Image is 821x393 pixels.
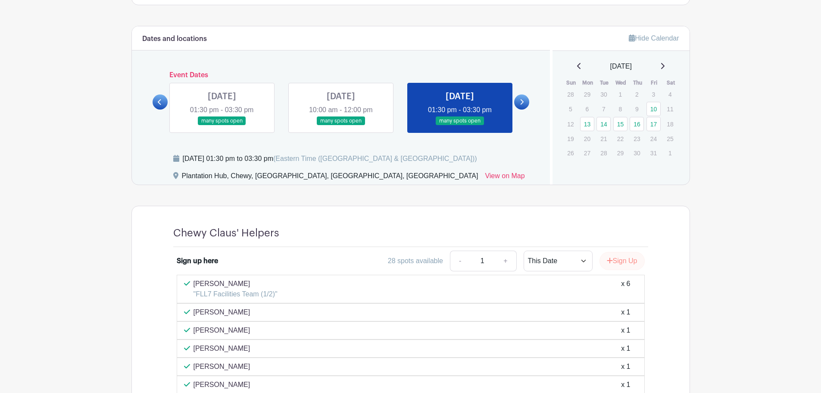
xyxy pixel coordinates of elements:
[596,132,611,145] p: 21
[613,102,627,116] p: 8
[142,35,207,43] h6: Dates and locations
[663,132,677,145] p: 25
[621,343,630,354] div: x 1
[630,146,644,160] p: 30
[596,88,611,101] p: 30
[646,88,661,101] p: 3
[563,117,578,131] p: 12
[663,117,677,131] p: 18
[613,117,627,131] a: 15
[613,88,627,101] p: 1
[495,251,516,271] a: +
[646,132,661,145] p: 24
[194,289,278,299] p: "FLL7 Facilities Team (1/2)"
[630,132,644,145] p: 23
[273,155,477,162] span: (Eastern Time ([GEOGRAPHIC_DATA] & [GEOGRAPHIC_DATA]))
[194,380,250,390] p: [PERSON_NAME]
[580,102,594,116] p: 6
[621,362,630,372] div: x 1
[194,279,278,289] p: [PERSON_NAME]
[646,117,661,131] a: 17
[563,132,578,145] p: 19
[183,154,477,164] div: [DATE] 01:30 pm to 03:30 pm
[388,256,443,266] div: 28 spots available
[629,79,646,87] th: Thu
[173,227,279,239] h4: Chewy Claus' Helpers
[629,35,679,42] a: Hide Calendar
[450,251,470,271] a: -
[613,79,630,87] th: Wed
[596,117,611,131] a: 14
[194,362,250,372] p: [PERSON_NAME]
[613,146,627,160] p: 29
[563,79,580,87] th: Sun
[563,102,578,116] p: 5
[580,88,594,101] p: 29
[663,88,677,101] p: 4
[596,79,613,87] th: Tue
[580,132,594,145] p: 20
[621,279,630,299] div: x 6
[168,71,515,79] h6: Event Dates
[182,171,478,185] div: Plantation Hub, Chewy, [GEOGRAPHIC_DATA], [GEOGRAPHIC_DATA], [GEOGRAPHIC_DATA]
[563,146,578,160] p: 26
[194,307,250,318] p: [PERSON_NAME]
[194,325,250,336] p: [PERSON_NAME]
[646,79,663,87] th: Fri
[621,325,630,336] div: x 1
[613,132,627,145] p: 22
[599,252,645,270] button: Sign Up
[646,102,661,116] a: 10
[630,117,644,131] a: 16
[630,102,644,116] p: 9
[596,102,611,116] p: 7
[663,102,677,116] p: 11
[630,88,644,101] p: 2
[596,146,611,160] p: 28
[621,307,630,318] div: x 1
[580,117,594,131] a: 13
[621,380,630,390] div: x 1
[662,79,679,87] th: Sat
[610,61,632,72] span: [DATE]
[563,88,578,101] p: 28
[580,79,596,87] th: Mon
[194,343,250,354] p: [PERSON_NAME]
[485,171,524,185] a: View on Map
[663,146,677,160] p: 1
[177,256,218,266] div: Sign up here
[646,146,661,160] p: 31
[580,146,594,160] p: 27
